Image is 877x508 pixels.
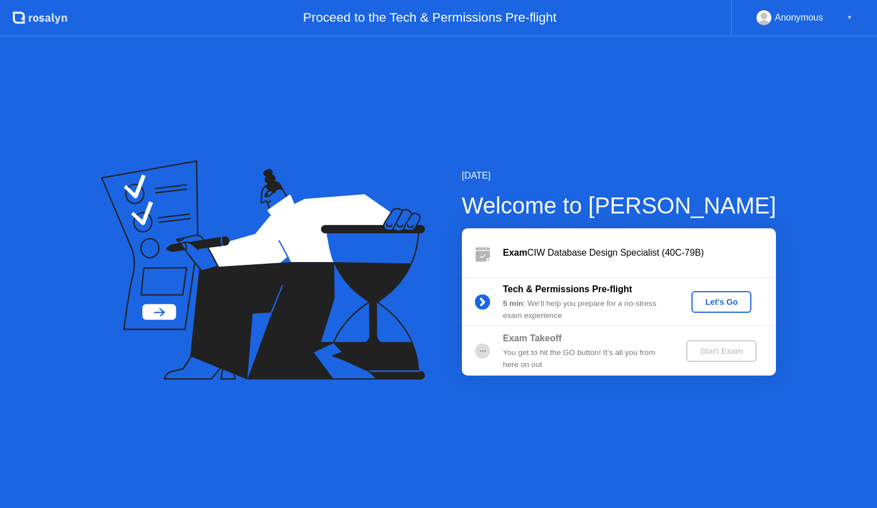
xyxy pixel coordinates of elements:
div: ▼ [847,10,852,25]
button: Let's Go [691,291,751,313]
div: Start Exam [691,346,752,356]
div: Anonymous [775,10,823,25]
b: Exam [503,248,528,257]
div: Let's Go [696,297,747,307]
div: You get to hit the GO button! It’s all you from here on out [503,347,667,370]
b: Exam Takeoff [503,333,562,343]
button: Start Exam [686,340,757,362]
div: CIW Database Design Specialist (40C-79B) [503,246,776,260]
div: [DATE] [462,169,777,183]
b: Tech & Permissions Pre-flight [503,284,632,294]
div: : We’ll help you prepare for a no-stress exam experience [503,298,667,321]
b: 5 min [503,299,524,308]
div: Welcome to [PERSON_NAME] [462,188,777,223]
